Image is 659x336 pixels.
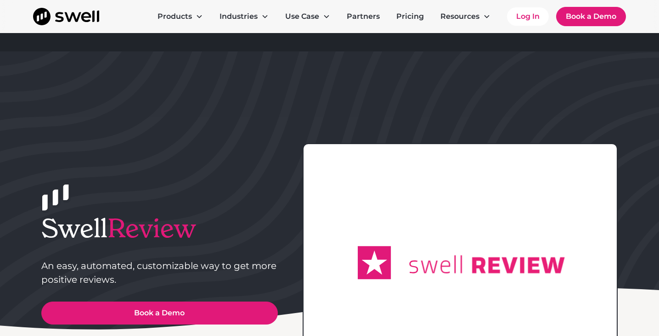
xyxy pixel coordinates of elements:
div: Resources [440,11,479,22]
a: Pricing [389,7,431,26]
div: Industries [220,11,258,22]
div: Industries [212,7,276,26]
div: Resources [433,7,498,26]
g: REVIEW [472,258,565,274]
div: Products [158,11,192,22]
a: Log In [507,7,549,26]
span: Review [107,212,196,245]
div: Use Case [285,11,319,22]
g: swell [409,256,462,274]
a: Book a Demo [41,302,278,325]
div: Use Case [278,7,338,26]
a: Book a Demo [556,7,626,26]
a: home [33,8,99,25]
a: Partners [339,7,387,26]
div: Products [150,7,210,26]
p: An easy, automated, customizable way to get more positive reviews. [41,259,278,286]
h1: Swell [41,213,278,244]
